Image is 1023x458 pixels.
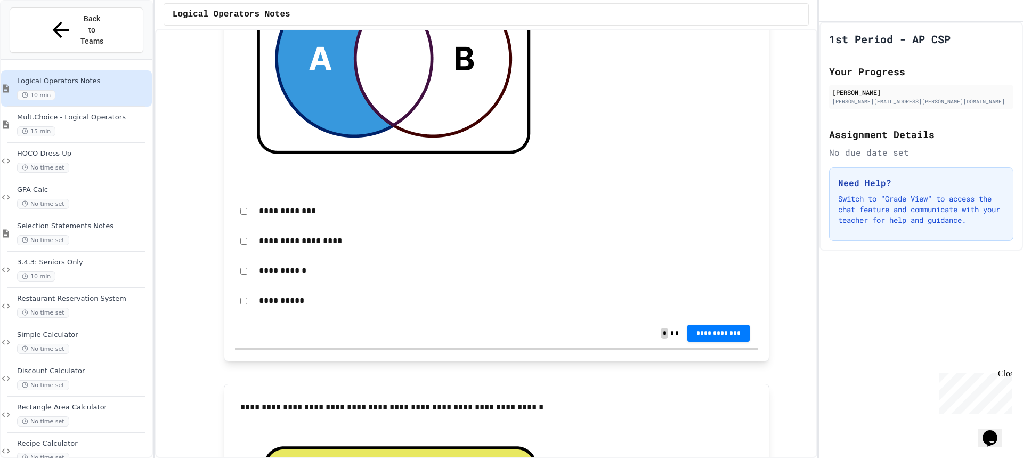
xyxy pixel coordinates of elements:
[17,271,55,282] span: 10 min
[838,176,1004,189] h3: Need Help?
[17,90,55,100] span: 10 min
[17,308,69,318] span: No time set
[978,415,1012,447] iframe: chat widget
[17,344,69,354] span: No time set
[17,149,150,158] span: HOCO Dress Up
[829,64,1013,79] h2: Your Progress
[17,163,69,173] span: No time set
[17,380,69,390] span: No time set
[17,126,55,136] span: 15 min
[17,367,150,376] span: Discount Calculator
[832,87,1010,97] div: [PERSON_NAME]
[17,439,150,448] span: Recipe Calculator
[829,31,951,46] h1: 1st Period - AP CSP
[173,8,290,21] span: Logical Operators Notes
[838,194,1004,226] p: Switch to "Grade View" to access the chat feature and communicate with your teacher for help and ...
[17,222,150,231] span: Selection Statements Notes
[4,4,74,68] div: Chat with us now!Close
[17,199,69,209] span: No time set
[17,77,150,86] span: Logical Operators Notes
[832,98,1010,106] div: [PERSON_NAME][EMAIL_ADDRESS][PERSON_NAME][DOMAIN_NAME]
[17,113,150,122] span: Mult.Choice - Logical Operators
[935,369,1012,414] iframe: chat widget
[829,146,1013,159] div: No due date set
[17,186,150,195] span: GPA Calc
[10,7,143,53] button: Back to Teams
[17,416,69,427] span: No time set
[829,127,1013,142] h2: Assignment Details
[17,331,150,340] span: Simple Calculator
[17,403,150,412] span: Rectangle Area Calculator
[17,235,69,245] span: No time set
[17,258,150,267] span: 3.4.3: Seniors Only
[17,294,150,303] span: Restaurant Reservation System
[79,13,104,47] span: Back to Teams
